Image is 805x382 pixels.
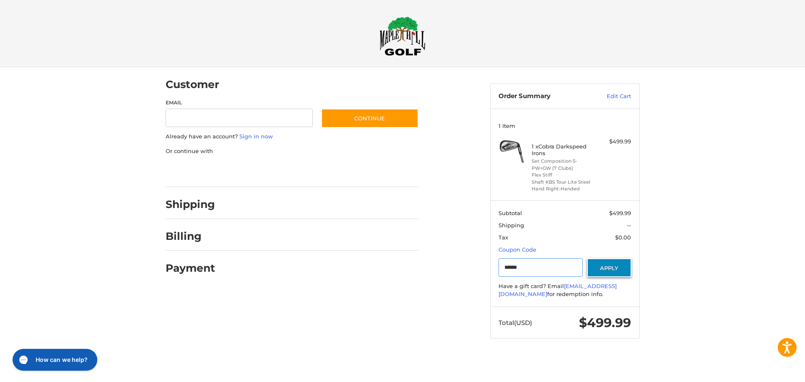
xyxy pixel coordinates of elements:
h3: Order Summary [499,92,589,101]
a: Edit Cart [589,92,631,101]
iframe: PayPal-paypal [163,164,226,179]
iframe: PayPal-venmo [305,164,368,179]
span: $499.99 [609,210,631,216]
h4: 1 x Cobra Darkspeed Irons [532,143,596,157]
h2: Payment [166,262,215,275]
span: Shipping [499,222,524,229]
a: Coupon Code [499,246,536,253]
li: Hand Right-Handed [532,185,596,192]
img: Maple Hill Golf [379,16,426,56]
span: -- [627,222,631,229]
input: Gift Certificate or Coupon Code [499,258,583,277]
a: Sign in now [239,133,273,140]
div: $499.99 [598,138,631,146]
iframe: PayPal-paylater [234,164,297,179]
li: Shaft KBS Tour Lite Steel [532,179,596,186]
h3: 1 Item [499,122,631,129]
h2: Shipping [166,198,215,211]
li: Set Composition 5-PW+GW (7 Clubs) [532,158,596,172]
p: Or continue with [166,147,418,156]
span: Tax [499,234,508,241]
span: Subtotal [499,210,522,216]
div: Have a gift card? Email for redemption info. [499,282,631,299]
iframe: Gorgias live chat messenger [8,346,100,374]
button: Apply [587,258,631,277]
button: Continue [321,109,418,128]
h2: Billing [166,230,215,243]
span: Total (USD) [499,319,532,327]
li: Flex Stiff [532,172,596,179]
label: Email [166,99,313,107]
h2: Customer [166,78,219,91]
p: Already have an account? [166,133,418,141]
span: $0.00 [615,234,631,241]
span: $499.99 [579,315,631,330]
